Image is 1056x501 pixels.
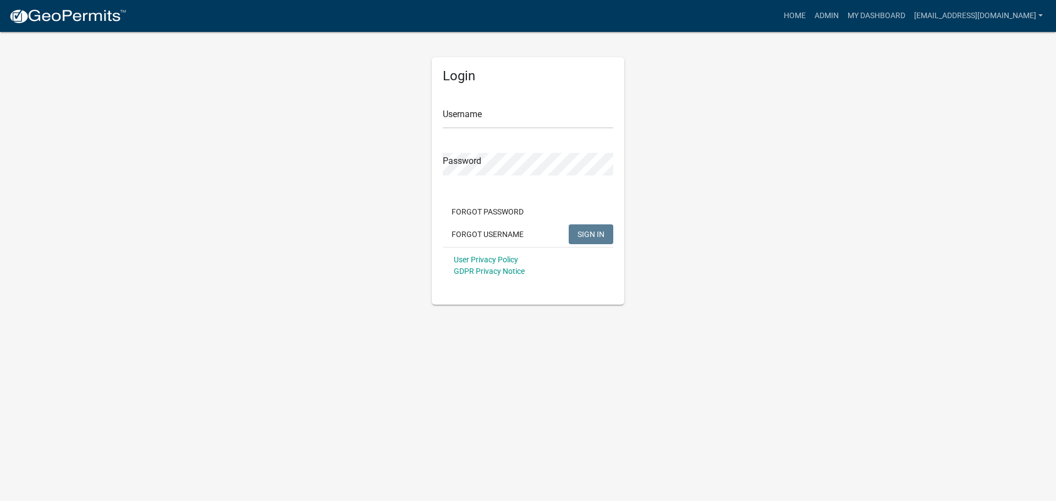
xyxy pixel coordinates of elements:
[443,68,613,84] h5: Login
[454,267,525,276] a: GDPR Privacy Notice
[779,5,810,26] a: Home
[843,5,910,26] a: My Dashboard
[910,5,1047,26] a: [EMAIL_ADDRESS][DOMAIN_NAME]
[443,224,532,244] button: Forgot Username
[454,255,518,264] a: User Privacy Policy
[810,5,843,26] a: Admin
[577,229,604,238] span: SIGN IN
[569,224,613,244] button: SIGN IN
[443,202,532,222] button: Forgot Password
